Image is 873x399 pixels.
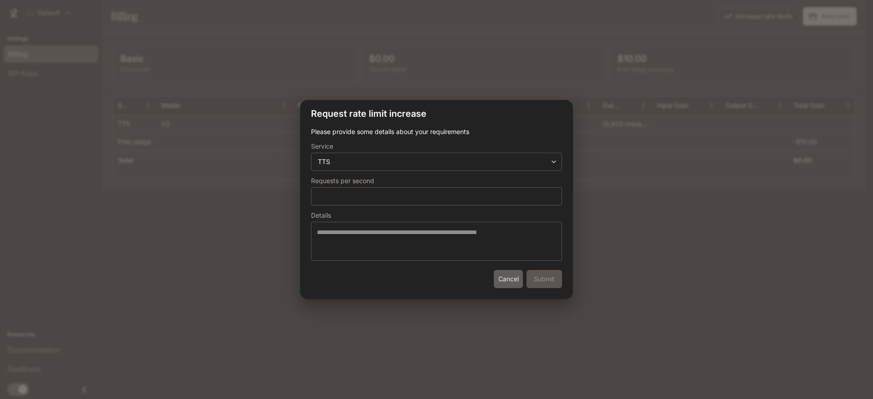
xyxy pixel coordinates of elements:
[494,270,523,288] button: Cancel
[311,157,562,166] div: TTS
[300,100,573,127] h2: Request rate limit increase
[311,127,562,136] p: Please provide some details about your requirements
[311,143,333,150] p: Service
[311,212,331,219] p: Details
[311,178,374,184] p: Requests per second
